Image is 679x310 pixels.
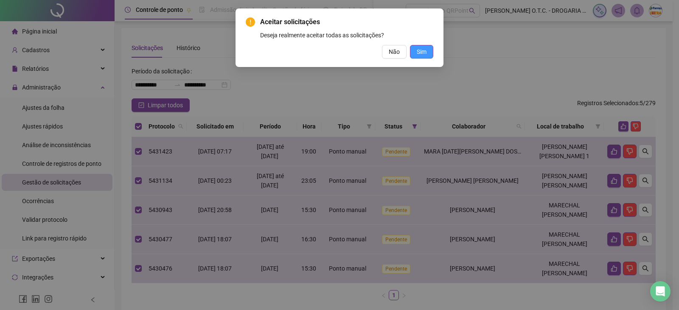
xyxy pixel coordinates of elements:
[382,45,407,59] button: Não
[246,17,255,27] span: exclamation-circle
[260,31,433,40] div: Deseja realmente aceitar todas as solicitações?
[410,45,433,59] button: Sim
[650,281,671,302] div: Open Intercom Messenger
[389,47,400,56] span: Não
[417,47,426,56] span: Sim
[260,17,433,27] span: Aceitar solicitações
